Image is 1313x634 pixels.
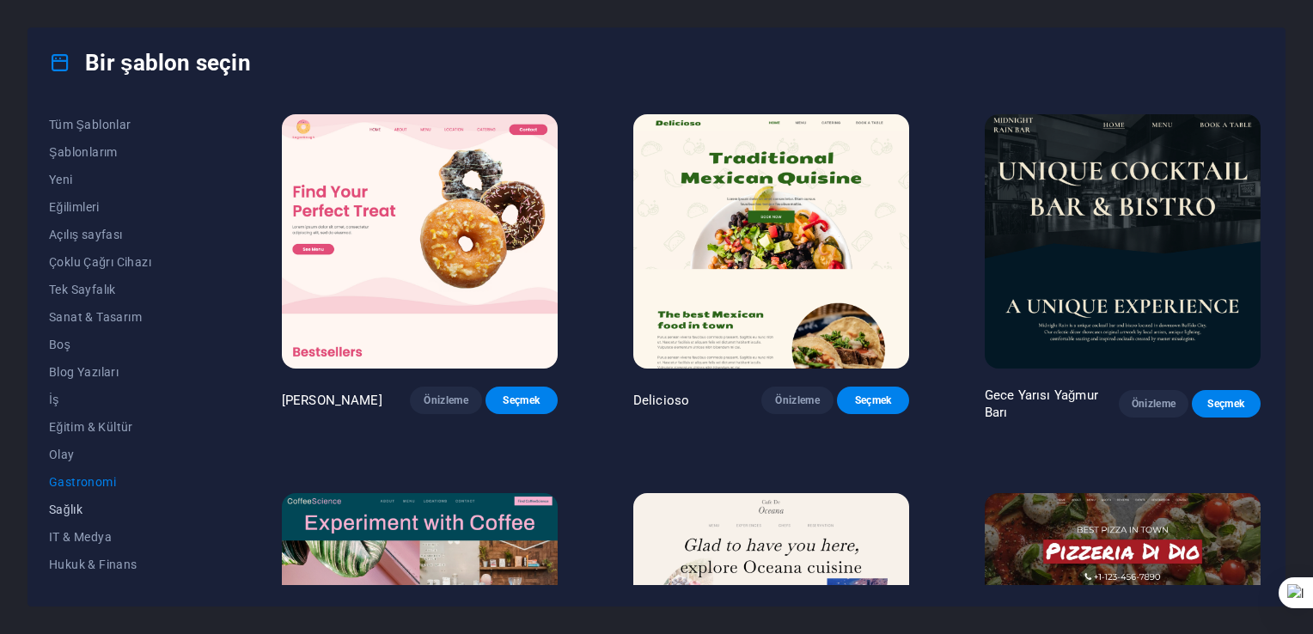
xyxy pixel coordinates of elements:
span: Şablonlarım [49,145,206,159]
button: Gastronomi [49,468,206,496]
button: Tüm Şablonlar [49,111,206,138]
font: Bir şablon seçin [85,49,251,76]
button: Seçmek [486,387,558,414]
span: Gastronomi [49,475,206,489]
button: Önizleme [761,387,834,414]
span: Yeni [49,173,206,186]
span: Önizleme [424,393,468,407]
button: Olay [49,441,206,468]
span: IT & Medya [49,530,206,544]
button: Sağlık [49,496,206,523]
button: Boş [49,331,206,358]
img: Gece Yarısı Yağmur Barı [985,114,1261,369]
span: Çoklu Çağrı Cihazı [49,255,206,269]
button: Hukuk & Finans [49,551,206,578]
button: Önizleme [1119,390,1188,418]
button: Blog Yazıları [49,358,206,386]
span: Önizleme [1133,397,1174,411]
button: Sanat & Tasarım [49,303,206,331]
span: Boş [49,338,206,351]
p: Gece Yarısı Yağmur Barı [985,387,1119,421]
button: Önizleme [410,387,482,414]
span: Seçmek [851,393,895,407]
button: Yeni [49,166,206,193]
p: [PERSON_NAME] [282,392,382,409]
span: Blog Yazıları [49,365,206,379]
span: Önizleme [775,393,820,407]
button: [PERSON_NAME] Gütmeyen [49,578,206,606]
button: Seçmek [1192,390,1261,418]
span: İş [49,393,206,406]
span: Sanat & Tasarım [49,310,206,324]
span: Olay [49,448,206,461]
button: Tek Sayfalık [49,276,206,303]
span: Seçmek [499,393,544,407]
span: Eğilimleri [49,200,206,214]
button: Eğilimleri [49,193,206,221]
span: Seçmek [1206,397,1247,411]
span: Açılış sayfası [49,228,206,241]
span: Hukuk & Finans [49,558,206,571]
button: IT & Medya [49,523,206,551]
button: Seçmek [837,387,909,414]
button: Açılış sayfası [49,221,206,248]
img: Delicioso [633,114,909,369]
img: Şeker Hamuru [282,114,558,369]
span: Tüm Şablonlar [49,118,206,131]
span: Sağlık [49,503,206,516]
span: Tek Sayfalık [49,283,206,296]
button: Eğitim & Kültür [49,413,206,441]
span: Eğitim & Kültür [49,420,206,434]
button: Çoklu Çağrı Cihazı [49,248,206,276]
button: Şablonlarım [49,138,206,166]
button: İş [49,386,206,413]
p: Delicioso [633,392,689,409]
